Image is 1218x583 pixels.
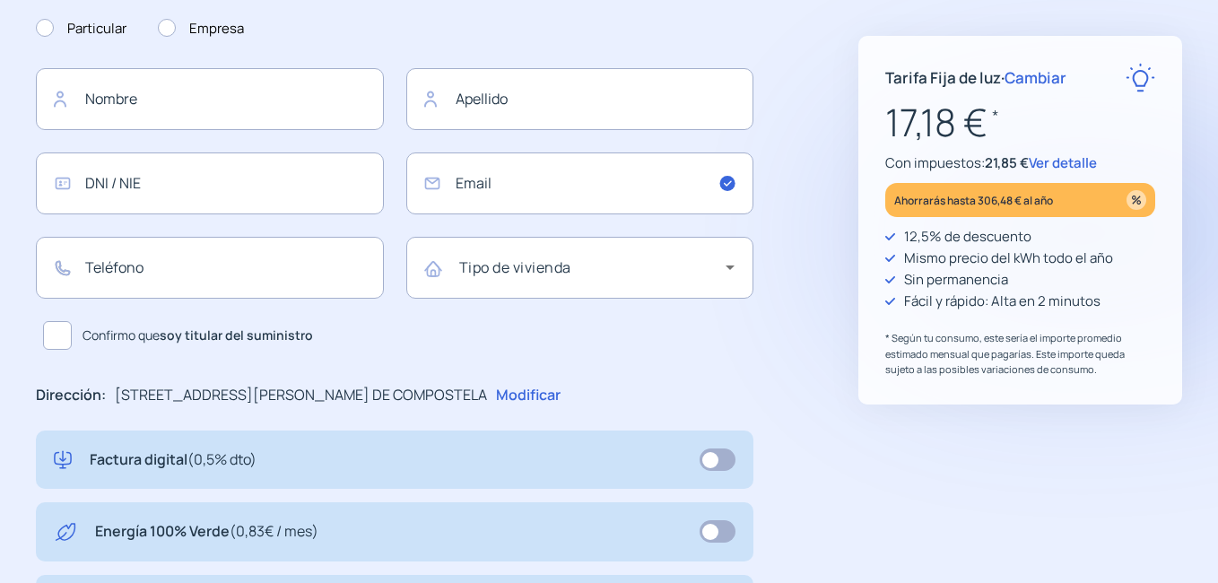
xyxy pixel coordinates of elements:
[95,520,318,544] p: Energía 100% Verde
[904,248,1113,269] p: Mismo precio del kWh todo el año
[160,326,313,344] b: soy titular del suministro
[885,330,1155,378] p: * Según tu consumo, este sería el importe promedio estimado mensual que pagarías. Este importe qu...
[496,384,561,407] p: Modificar
[904,291,1101,312] p: Fácil y rápido: Alta en 2 minutos
[894,190,1053,211] p: Ahorrarás hasta 306,48 € al año
[885,152,1155,174] p: Con impuestos:
[115,384,487,407] p: [STREET_ADDRESS][PERSON_NAME] DE COMPOSTELA
[230,521,318,541] span: (0,83€ / mes)
[83,326,313,345] span: Confirmo que
[187,449,257,469] span: (0,5% dto)
[904,269,1008,291] p: Sin permanencia
[904,226,1031,248] p: 12,5% de descuento
[90,448,257,472] p: Factura digital
[459,257,571,277] mat-label: Tipo de vivienda
[54,520,77,544] img: energy-green.svg
[36,18,126,39] label: Particular
[1005,67,1066,88] span: Cambiar
[54,448,72,472] img: digital-invoice.svg
[885,65,1066,90] p: Tarifa Fija de luz ·
[36,384,106,407] p: Dirección:
[885,92,1155,152] p: 17,18 €
[1029,153,1097,172] span: Ver detalle
[1127,190,1146,210] img: percentage_icon.svg
[158,18,244,39] label: Empresa
[985,153,1029,172] span: 21,85 €
[1126,63,1155,92] img: rate-E.svg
